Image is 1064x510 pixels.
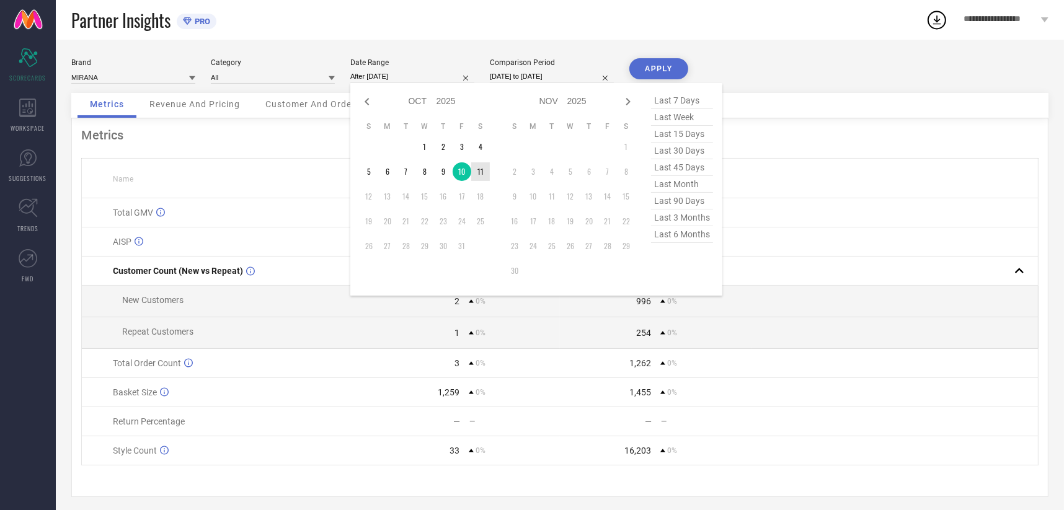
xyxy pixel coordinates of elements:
td: Fri Nov 14 2025 [598,187,617,206]
div: — [469,417,559,426]
div: 2 [454,296,459,306]
td: Mon Nov 03 2025 [524,162,543,181]
span: Total Order Count [113,358,181,368]
span: 0% [476,388,485,397]
span: 0% [667,328,677,337]
th: Sunday [505,121,524,131]
div: — [453,416,460,426]
span: 0% [476,328,485,337]
span: last 7 days [651,92,713,109]
div: Open download list [926,9,948,31]
td: Fri Oct 24 2025 [453,212,471,231]
th: Monday [524,121,543,131]
td: Sat Nov 15 2025 [617,187,636,206]
div: 254 [636,328,651,338]
td: Sun Nov 02 2025 [505,162,524,181]
td: Mon Oct 20 2025 [378,212,397,231]
span: 0% [667,359,677,367]
td: Sun Nov 23 2025 [505,237,524,255]
td: Fri Oct 17 2025 [453,187,471,206]
span: Basket Size [113,387,157,397]
th: Saturday [471,121,490,131]
div: — [661,417,751,426]
span: last 30 days [651,143,713,159]
td: Mon Oct 13 2025 [378,187,397,206]
div: 16,203 [624,446,651,455]
td: Thu Oct 02 2025 [434,138,453,156]
td: Sun Nov 16 2025 [505,212,524,231]
div: 33 [450,446,459,455]
button: APPLY [629,58,688,79]
span: Revenue And Pricing [149,99,240,109]
td: Fri Oct 10 2025 [453,162,471,181]
td: Tue Nov 11 2025 [543,187,561,206]
td: Sun Nov 09 2025 [505,187,524,206]
td: Sat Nov 01 2025 [617,138,636,156]
span: AISP [113,237,131,247]
td: Wed Oct 01 2025 [415,138,434,156]
td: Mon Nov 10 2025 [524,187,543,206]
td: Sun Oct 05 2025 [360,162,378,181]
td: Thu Oct 16 2025 [434,187,453,206]
span: Style Count [113,446,157,455]
span: last 15 days [651,126,713,143]
span: Customer And Orders [265,99,360,109]
div: Date Range [350,58,474,67]
div: 1,455 [629,387,651,397]
span: Repeat Customers [122,327,193,336]
td: Sat Oct 04 2025 [471,138,490,156]
td: Thu Oct 23 2025 [434,212,453,231]
td: Sat Oct 11 2025 [471,162,490,181]
span: last month [651,176,713,193]
th: Saturday [617,121,636,131]
th: Wednesday [561,121,580,131]
td: Tue Nov 04 2025 [543,162,561,181]
span: 0% [667,446,677,455]
td: Wed Oct 22 2025 [415,212,434,231]
div: Brand [71,58,195,67]
td: Sat Oct 18 2025 [471,187,490,206]
td: Wed Nov 26 2025 [561,237,580,255]
td: Thu Nov 20 2025 [580,212,598,231]
td: Thu Nov 06 2025 [580,162,598,181]
td: Mon Oct 27 2025 [378,237,397,255]
span: last week [651,109,713,126]
td: Sun Oct 12 2025 [360,187,378,206]
div: 1 [454,328,459,338]
td: Mon Oct 06 2025 [378,162,397,181]
td: Mon Nov 17 2025 [524,212,543,231]
td: Wed Nov 19 2025 [561,212,580,231]
td: Tue Nov 25 2025 [543,237,561,255]
td: Thu Nov 13 2025 [580,187,598,206]
span: 0% [476,359,485,367]
td: Fri Nov 21 2025 [598,212,617,231]
th: Tuesday [543,121,561,131]
td: Mon Nov 24 2025 [524,237,543,255]
td: Thu Nov 27 2025 [580,237,598,255]
input: Select date range [350,70,474,83]
span: Name [113,175,133,183]
td: Fri Oct 31 2025 [453,237,471,255]
div: Category [211,58,335,67]
span: 0% [667,388,677,397]
td: Sun Oct 19 2025 [360,212,378,231]
td: Sat Nov 29 2025 [617,237,636,255]
div: — [645,416,652,426]
input: Select comparison period [490,70,614,83]
span: last 90 days [651,193,713,209]
span: WORKSPACE [11,123,45,133]
span: Total GMV [113,208,153,218]
th: Sunday [360,121,378,131]
td: Sat Oct 25 2025 [471,212,490,231]
th: Friday [453,121,471,131]
span: 0% [476,446,485,455]
th: Tuesday [397,121,415,131]
div: Next month [621,94,636,109]
td: Thu Oct 30 2025 [434,237,453,255]
span: last 45 days [651,159,713,176]
td: Fri Nov 07 2025 [598,162,617,181]
td: Tue Oct 21 2025 [397,212,415,231]
td: Wed Oct 29 2025 [415,237,434,255]
th: Wednesday [415,121,434,131]
th: Monday [378,121,397,131]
